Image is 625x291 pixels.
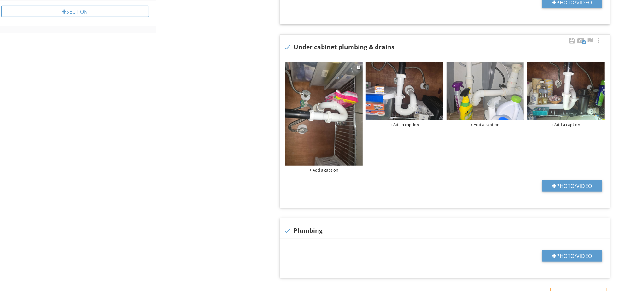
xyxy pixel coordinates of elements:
div: + Add a caption [285,167,363,172]
img: data [447,62,524,120]
div: + Add a caption [366,122,443,127]
img: data [366,62,443,120]
button: Photo/Video [542,250,602,262]
div: + Add a caption [527,122,605,127]
span: 4 [582,40,586,44]
div: Section [1,6,149,17]
div: + Add a caption [447,122,524,127]
button: Photo/Video [542,180,602,192]
img: data [527,62,605,120]
img: data [285,62,363,166]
